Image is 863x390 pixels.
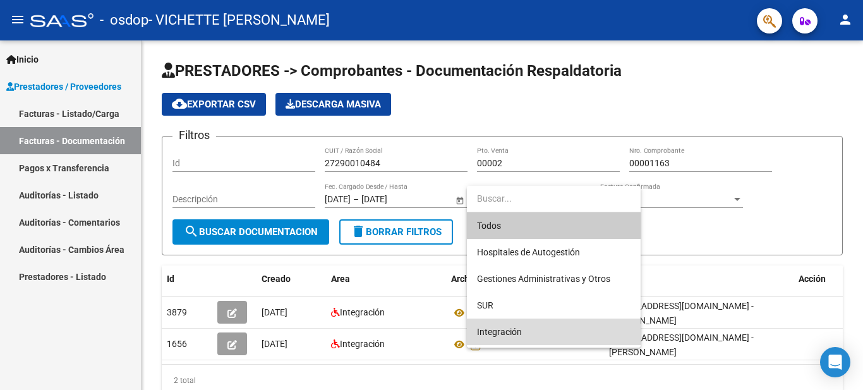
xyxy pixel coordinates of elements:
div: Open Intercom Messenger [820,347,850,377]
span: Integración [477,327,522,337]
span: Gestiones Administrativas y Otros [477,274,610,284]
span: Todos [477,212,631,239]
input: dropdown search [467,185,641,212]
span: SUR [477,300,493,310]
span: Hospitales de Autogestión [477,247,580,257]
